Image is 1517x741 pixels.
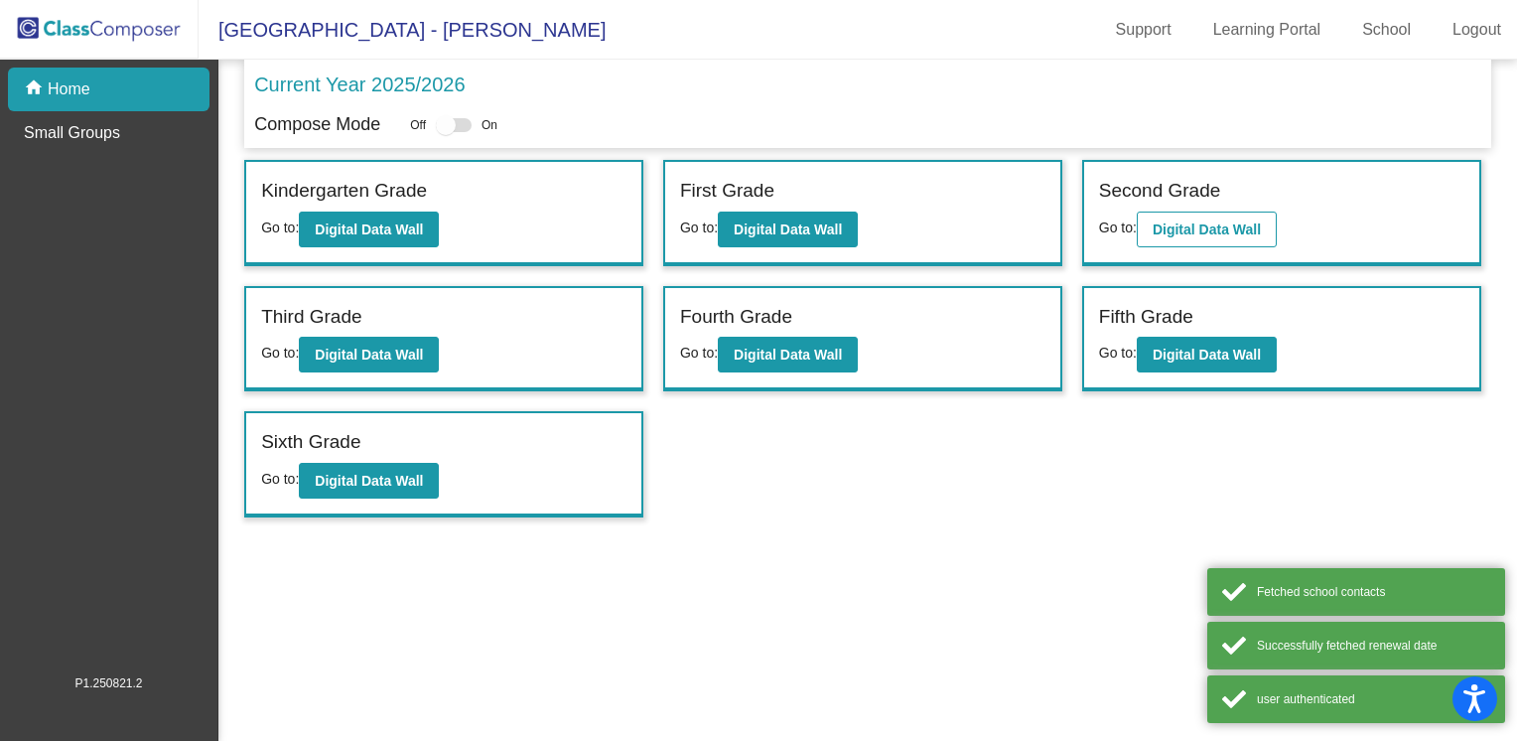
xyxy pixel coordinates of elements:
[315,473,423,489] b: Digital Data Wall
[48,77,90,101] p: Home
[680,303,792,332] label: Fourth Grade
[299,463,439,499] button: Digital Data Wall
[24,121,120,145] p: Small Groups
[261,303,361,332] label: Third Grade
[1137,212,1277,247] button: Digital Data Wall
[1100,14,1187,46] a: Support
[718,212,858,247] button: Digital Data Wall
[1197,14,1337,46] a: Learning Portal
[1153,347,1261,363] b: Digital Data Wall
[410,116,426,134] span: Off
[1346,14,1427,46] a: School
[1099,303,1193,332] label: Fifth Grade
[261,177,427,206] label: Kindergarten Grade
[680,177,774,206] label: First Grade
[1099,177,1221,206] label: Second Grade
[261,220,299,235] span: Go to:
[1257,690,1490,708] div: user authenticated
[261,471,299,487] span: Go to:
[1257,583,1490,601] div: Fetched school contacts
[680,220,718,235] span: Go to:
[680,345,718,361] span: Go to:
[1099,345,1137,361] span: Go to:
[299,212,439,247] button: Digital Data Wall
[718,337,858,372] button: Digital Data Wall
[199,14,606,46] span: [GEOGRAPHIC_DATA] - [PERSON_NAME]
[734,347,842,363] b: Digital Data Wall
[1137,337,1277,372] button: Digital Data Wall
[254,70,465,99] p: Current Year 2025/2026
[315,222,423,237] b: Digital Data Wall
[1099,220,1137,235] span: Go to:
[315,347,423,363] b: Digital Data Wall
[299,337,439,372] button: Digital Data Wall
[482,116,497,134] span: On
[1153,222,1261,237] b: Digital Data Wall
[24,77,48,101] mat-icon: home
[734,222,842,237] b: Digital Data Wall
[261,345,299,361] span: Go to:
[261,428,360,457] label: Sixth Grade
[1257,637,1490,655] div: Successfully fetched renewal date
[254,111,380,138] p: Compose Mode
[1437,14,1517,46] a: Logout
